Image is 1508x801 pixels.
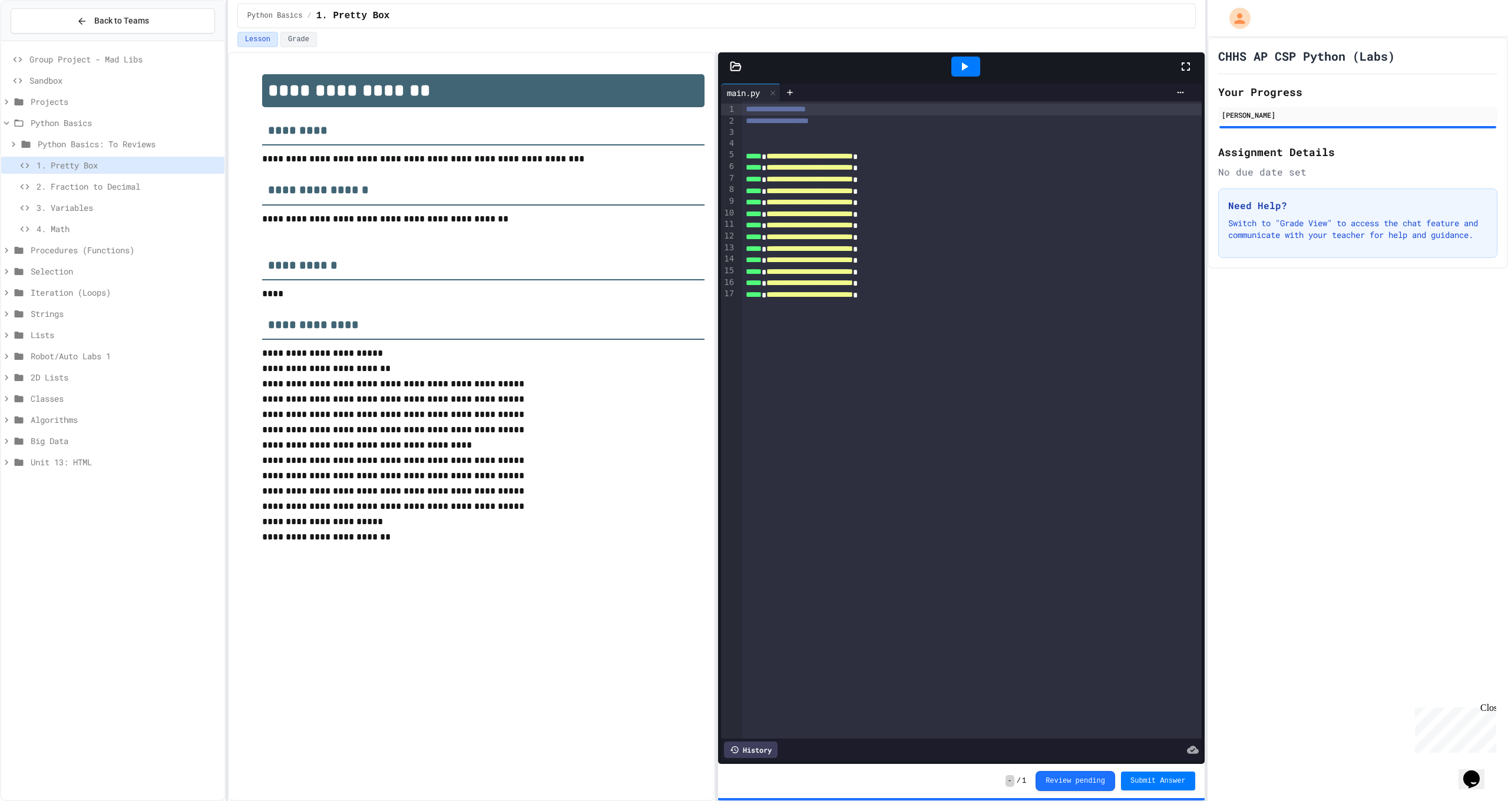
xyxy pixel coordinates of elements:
div: 14 [721,253,736,265]
div: main.py [721,87,766,99]
h1: CHHS AP CSP Python (Labs) [1218,48,1395,64]
div: 12 [721,230,736,242]
div: main.py [721,84,781,101]
span: Big Data [31,435,220,447]
div: 16 [721,277,736,289]
span: Procedures (Functions) [31,244,220,256]
div: 4 [721,138,736,149]
span: 3. Variables [37,201,220,214]
span: Classes [31,392,220,405]
span: / [1017,776,1021,786]
button: Back to Teams [11,8,215,34]
div: 10 [721,207,736,219]
iframe: chat widget [1459,754,1496,789]
div: History [724,742,778,758]
button: Lesson [237,32,278,47]
h3: Need Help? [1228,198,1487,213]
div: No due date set [1218,165,1497,179]
button: Review pending [1036,771,1115,791]
span: / [307,11,311,21]
p: Switch to "Grade View" to access the chat feature and communicate with your teacher for help and ... [1228,217,1487,241]
span: Selection [31,265,220,277]
span: Iteration (Loops) [31,286,220,299]
h2: Your Progress [1218,84,1497,100]
iframe: chat widget [1410,703,1496,753]
div: 11 [721,219,736,230]
span: Robot/Auto Labs 1 [31,350,220,362]
span: Submit Answer [1130,776,1186,786]
button: Grade [280,32,317,47]
div: 15 [721,265,736,277]
span: Strings [31,307,220,320]
div: 1 [721,104,736,115]
div: 8 [721,184,736,196]
span: Sandbox [29,74,220,87]
div: 9 [721,196,736,207]
span: Python Basics [247,11,303,21]
span: 4. Math [37,223,220,235]
span: Python Basics: To Reviews [38,138,220,150]
span: Unit 13: HTML [31,456,220,468]
div: 17 [721,288,736,300]
span: Python Basics [31,117,220,129]
span: Back to Teams [94,15,149,27]
div: [PERSON_NAME] [1222,110,1494,120]
span: 1 [1022,776,1026,786]
span: 2D Lists [31,371,220,383]
span: 1. Pretty Box [37,159,220,171]
div: 5 [721,149,736,161]
div: 6 [721,161,736,173]
button: Submit Answer [1121,772,1195,790]
span: 1. Pretty Box [316,9,390,23]
span: Group Project - Mad Libs [29,53,220,65]
div: Chat with us now!Close [5,5,81,75]
div: 3 [721,127,736,138]
span: - [1006,775,1014,787]
span: Algorithms [31,413,220,426]
div: 7 [721,173,736,184]
span: 2. Fraction to Decimal [37,180,220,193]
div: 2 [721,115,736,127]
div: 13 [721,242,736,254]
span: Projects [31,95,220,108]
div: My Account [1217,5,1254,32]
span: Lists [31,329,220,341]
h2: Assignment Details [1218,144,1497,160]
